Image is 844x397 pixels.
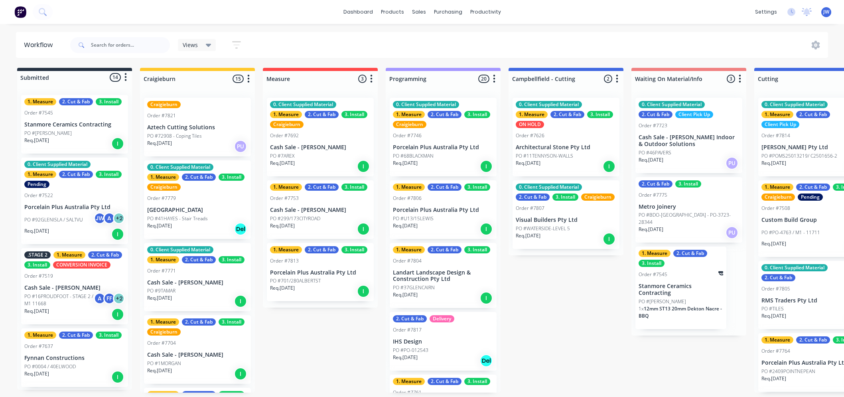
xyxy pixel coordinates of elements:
div: I [111,228,124,241]
div: 1. Measure [393,246,425,253]
div: Order #7545 [24,109,53,117]
div: 0. Client Supplied Material [516,184,582,191]
p: Aztech Cutting Solutions [147,124,248,131]
p: PO #1MORGAN [147,360,181,367]
div: 3. Install [219,318,245,326]
p: PO #PO-4763 / M1 - 11711 [761,229,820,236]
div: CraigieburnOrder #7821Aztech Cutting SolutionsPO #72908 - Coping TilesReq.[DATE]PU [144,98,251,156]
p: [GEOGRAPHIC_DATA] [147,207,248,213]
div: 1. Measure [761,111,793,118]
p: Req. [DATE] [761,375,786,382]
div: Pending [24,181,49,188]
div: 2. Cut & Fab [182,256,216,263]
div: 2. Cut & Fab [305,184,339,191]
p: PO #41HAYES - Stair Treads [147,215,208,222]
div: Order #7805 [761,285,790,292]
div: Craigieburn [147,184,181,191]
div: 3. Install [675,180,701,188]
div: I [480,292,493,304]
div: 0. Client Supplied Material [147,164,213,171]
div: 2. Cut & FabDeliveryOrder #7817IHS DesignPO #PO-012543Req.[DATE]Del [390,312,497,371]
div: 1. Measure [270,111,302,118]
p: Req. [DATE] [516,160,540,167]
div: 1. Measure [270,246,302,253]
div: I [357,223,370,235]
p: Req. [DATE] [393,160,418,167]
div: JW [94,212,106,224]
p: Req. [DATE] [24,308,49,315]
div: Order #7519 [24,273,53,280]
p: PO #TILES [761,305,784,312]
span: 12mm ST13 20mm Dekton Nacre - BBQ [639,305,722,319]
div: Order #7637 [24,343,53,350]
p: Req. [DATE] [393,354,418,361]
div: I [480,160,493,173]
div: 0. Client Supplied Material1. Measure2. Cut & Fab3. InstallCraigieburnOrder #7692Cash Sale - [PER... [267,98,374,176]
div: 2. Cut & Fab [428,111,461,118]
p: Req. [DATE] [639,226,663,233]
p: Landart Landscape Design & Construction Pty Ltd [393,269,493,283]
p: PO #92GLENISLA / SALTVU [24,216,83,223]
div: Pending [798,194,823,201]
p: Metro Joinery [639,203,739,210]
span: Views [183,41,198,49]
p: PO #WATERSIDE-LEVEL 5 [516,225,570,232]
div: Order #7813 [270,257,299,265]
div: .STAGE 21. Measure2. Cut & Fab3. InstallCONVERSION INVOICEOrder #7519Cash Sale - [PERSON_NAME]PO ... [21,248,128,325]
div: 2. Cut & Fab [796,336,830,344]
div: 2. Cut & Fab [428,246,461,253]
div: 3. Install [219,174,245,181]
div: 2. Cut & Fab [393,315,427,322]
div: A [103,212,115,224]
div: I [603,233,615,245]
div: + 2 [113,212,125,224]
div: Order #7746 [393,132,422,139]
div: I [111,308,124,321]
p: PO #POMS25013219/ C2501656-2 [761,152,837,160]
p: PO #11TENNYSON-WALLS [516,152,573,160]
div: 1. Measure [393,111,425,118]
p: PO #9TAMAR [147,287,176,294]
div: 1. Measure [270,184,302,191]
div: 0. Client Supplied Material2. Cut & FabClient Pick UpOrder #7723Cash Sale - [PERSON_NAME] Indoor ... [635,98,742,173]
div: 3. Install [341,246,367,253]
div: 1. Measure2. Cut & Fab3. InstallOrder #7545Stanmore Ceramics ContractingPO #[PERSON_NAME]1x12mm S... [635,247,726,329]
div: 3. Install [464,111,490,118]
p: Req. [DATE] [393,291,418,298]
div: Craigieburn [270,121,304,128]
p: PO #701/280ALBERTST [270,277,321,284]
a: dashboard [339,6,377,18]
div: 2. Cut & Fab [796,111,830,118]
div: Craigieburn [581,194,615,201]
p: Req. [DATE] [147,140,172,147]
span: 1 x [639,305,644,312]
p: PO #16PROUDFOOT - STAGE 2 / M1 11668 [24,293,94,307]
p: Req. [DATE] [270,284,295,292]
div: A [94,292,106,304]
div: Craigieburn [393,121,426,128]
div: Order #7775 [639,192,667,199]
div: Order #7779 [147,195,176,202]
div: 0. Client Supplied Material2. Cut & Fab3. InstallCraigieburnOrder #7807Visual Builders Pty LtdPO ... [513,180,619,249]
div: 2. Cut & Fab [639,111,672,118]
div: Order #7804 [393,257,422,265]
div: 0. Client Supplied Material [516,101,582,108]
input: Search for orders... [91,37,170,53]
div: ON HOLD [516,121,544,128]
p: PO #68BLACKMAN [393,152,434,160]
div: PU [726,157,738,170]
div: 1. Measure2. Cut & Fab3. InstallOrder #7753Cash Sale - [PERSON_NAME]PO #299/173CITYROADReq.[DATE]I [267,180,374,239]
div: Order #7545 [639,271,667,278]
p: Architectural Stone Pty Ltd [516,144,616,151]
p: Porcelain Plus Australia Pty Ltd [270,269,371,276]
div: 3. Install [24,261,50,269]
img: Factory [14,6,26,18]
div: I [603,160,615,173]
div: 1. Measure2. Cut & Fab3. InstallOrder #7804Landart Landscape Design & Construction Pty LtdPO #37G... [390,243,497,308]
div: Order #7806 [393,195,422,202]
div: Del [480,354,493,367]
div: 1. Measure2. Cut & Fab3. InstallOrder #7813Porcelain Plus Australia Pty LtdPO #701/280ALBERTSTReq... [267,243,374,302]
div: Craigieburn [761,194,795,201]
div: settings [751,6,781,18]
div: 1. Measure [53,251,85,259]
